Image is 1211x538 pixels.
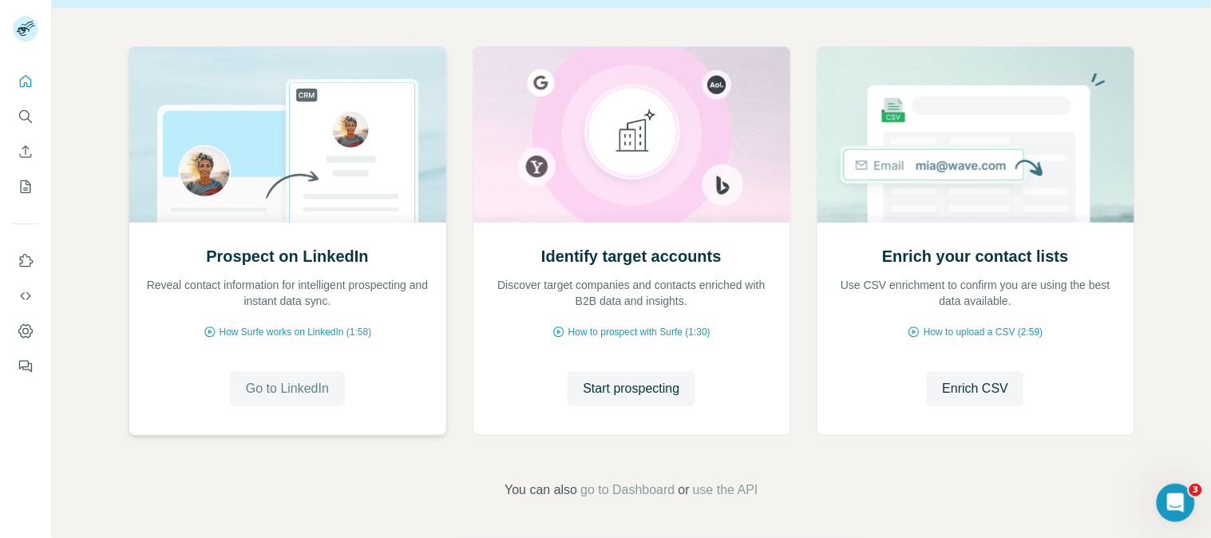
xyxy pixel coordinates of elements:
button: My lists [13,172,38,201]
iframe: Intercom live chat [1157,484,1195,522]
h2: Prospect on LinkedIn [206,245,368,267]
span: Start prospecting [584,379,680,398]
button: Use Surfe on LinkedIn [13,247,38,275]
img: Prospect on LinkedIn [129,47,447,223]
button: Dashboard [13,317,38,346]
span: Go to LinkedIn [246,379,329,398]
button: Feedback [13,352,38,381]
button: use the API [693,481,758,500]
span: How to upload a CSV (2:59) [924,325,1043,339]
p: Use CSV enrichment to confirm you are using the best data available. [833,277,1118,309]
h2: Identify target accounts [541,245,722,267]
span: 3 [1189,484,1202,496]
button: Quick start [13,67,38,96]
button: Start prospecting [568,371,696,406]
span: Enrich CSV [943,379,1009,398]
p: Reveal contact information for intelligent prospecting and instant data sync. [145,277,430,309]
button: Enrich CSV [927,371,1025,406]
p: Discover target companies and contacts enriched with B2B data and insights. [489,277,774,309]
button: Search [13,102,38,131]
button: Enrich CSV [13,137,38,166]
img: Identify target accounts [473,47,791,223]
button: Use Surfe API [13,282,38,311]
img: Enrich your contact lists [817,47,1135,223]
span: How Surfe works on LinkedIn (1:58) [220,325,372,339]
button: Go to LinkedIn [230,371,345,406]
span: or [679,481,690,500]
button: go to Dashboard [580,481,675,500]
span: You can also [505,481,577,500]
h2: Enrich your contact lists [882,245,1068,267]
span: How to prospect with Surfe (1:30) [568,325,710,339]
